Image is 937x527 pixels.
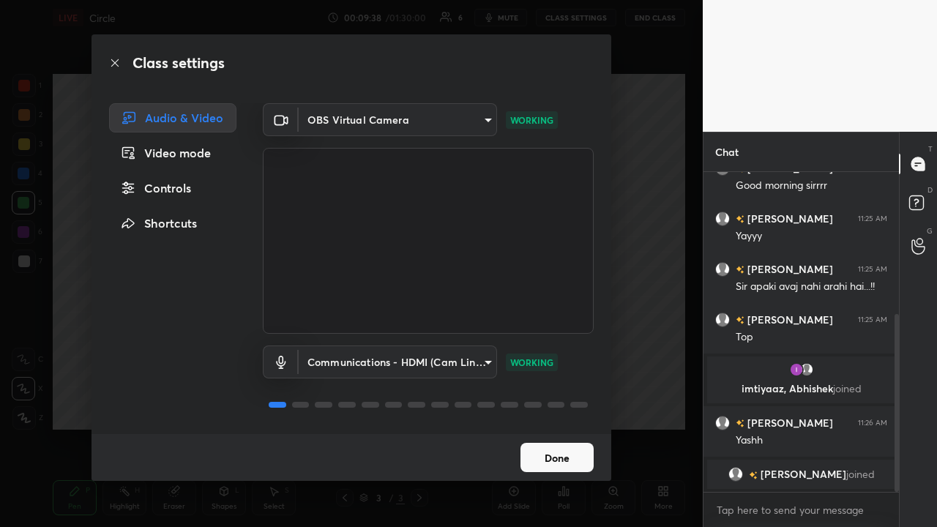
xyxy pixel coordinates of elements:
[703,172,899,492] div: grid
[109,209,236,238] div: Shortcuts
[736,280,887,294] div: Sir apaki avaj nahi arahi hai...!!
[744,312,833,327] h6: [PERSON_NAME]
[927,225,933,236] p: G
[928,143,933,154] p: T
[736,266,744,274] img: no-rating-badge.077c3623.svg
[132,52,225,74] h2: Class settings
[715,313,730,327] img: default.png
[109,173,236,203] div: Controls
[736,433,887,448] div: Yashh
[299,345,497,378] div: OBS Virtual Camera
[789,362,804,377] img: 3
[715,212,730,226] img: default.png
[744,211,833,226] h6: [PERSON_NAME]
[715,416,730,430] img: default.png
[858,265,887,274] div: 11:25 AM
[109,103,236,132] div: Audio & Video
[858,315,887,324] div: 11:25 AM
[749,471,758,479] img: no-rating-badge.077c3623.svg
[736,316,744,324] img: no-rating-badge.077c3623.svg
[299,103,497,136] div: OBS Virtual Camera
[728,467,743,482] img: default.png
[716,383,886,395] p: imtiyaaz, Abhishek
[715,262,730,277] img: default.png
[761,468,846,480] span: [PERSON_NAME]
[833,381,862,395] span: joined
[736,215,744,223] img: no-rating-badge.077c3623.svg
[510,113,553,127] p: WORKING
[109,138,236,168] div: Video mode
[858,419,887,427] div: 11:26 AM
[703,132,750,171] p: Chat
[736,419,744,427] img: no-rating-badge.077c3623.svg
[520,443,594,472] button: Done
[736,330,887,345] div: Top
[927,184,933,195] p: D
[744,415,833,430] h6: [PERSON_NAME]
[736,179,887,193] div: Good morning sirrrr
[510,356,553,369] p: WORKING
[858,214,887,223] div: 11:25 AM
[736,229,887,244] div: Yayyy
[744,261,833,277] h6: [PERSON_NAME]
[799,362,814,377] img: default.png
[846,468,875,480] span: joined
